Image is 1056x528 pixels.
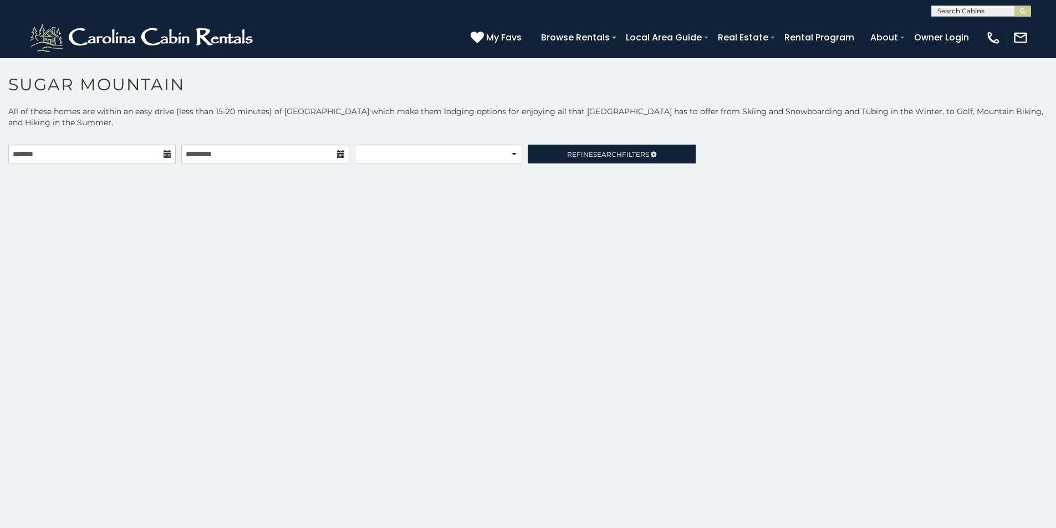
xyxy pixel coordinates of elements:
[712,28,774,47] a: Real Estate
[528,145,695,163] a: RefineSearchFilters
[28,21,258,54] img: White-1-2.png
[986,30,1001,45] img: phone-regular-white.png
[593,150,622,158] span: Search
[535,28,615,47] a: Browse Rentals
[779,28,860,47] a: Rental Program
[909,28,975,47] a: Owner Login
[865,28,904,47] a: About
[486,30,522,44] span: My Favs
[620,28,707,47] a: Local Area Guide
[567,150,649,158] span: Refine Filters
[1013,30,1028,45] img: mail-regular-white.png
[471,30,524,45] a: My Favs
